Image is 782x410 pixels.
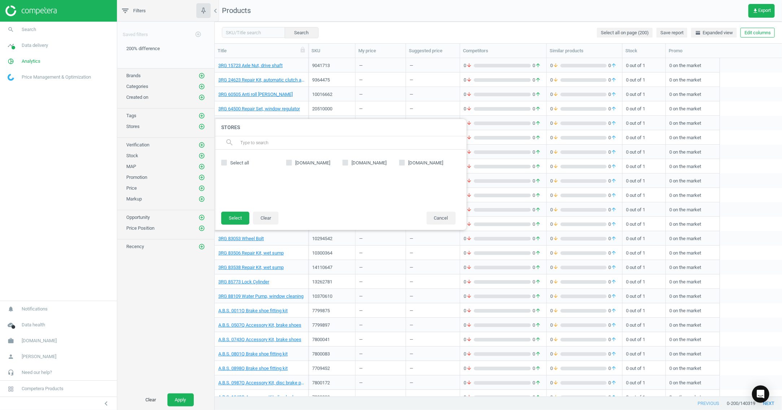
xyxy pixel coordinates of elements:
i: work [4,334,18,348]
span: Price Position [126,225,154,231]
i: add_circle_outline [198,243,205,250]
span: Recency [126,244,144,249]
button: add_circle_outline [198,214,205,221]
i: add_circle_outline [198,196,205,202]
i: chevron_left [211,6,220,15]
button: add_circle_outline [198,94,205,101]
span: Verification [126,142,149,147]
button: add_circle_outline [198,152,205,159]
span: Stores [126,124,140,129]
img: wGWNvw8QSZomAAAAABJRU5ErkJggg== [8,74,14,81]
span: Price Management & Optimization [22,74,91,80]
span: Need our help? [22,369,52,376]
i: add_circle_outline [198,72,205,79]
i: add_circle_outline [198,153,205,159]
i: add_circle_outline [198,142,205,148]
span: [DOMAIN_NAME] [22,338,57,344]
button: add_circle_outline [198,83,205,90]
i: timeline [4,39,18,52]
span: 200% difference [126,46,160,51]
button: add_circle_outline [198,195,205,203]
i: notifications [4,302,18,316]
img: ajHJNr6hYgQAAAAASUVORK5CYII= [5,5,57,16]
button: add_circle_outline [198,112,205,119]
button: Apply [167,393,194,406]
button: Clear [138,393,164,406]
span: MAP [126,164,136,169]
i: pie_chart_outlined [4,54,18,68]
h4: Stores [214,119,467,136]
span: Search [22,26,36,33]
span: Price [126,185,137,191]
button: add_circle_outline [198,185,205,192]
span: Stock [126,153,138,158]
span: [PERSON_NAME] [22,353,56,360]
button: add_circle_outline [198,72,205,79]
span: Brands [126,73,141,78]
button: add_circle_outline [198,225,205,232]
button: add_circle_outline [198,141,205,149]
i: search [4,23,18,36]
span: Created on [126,94,148,100]
button: add_circle_outline [198,243,205,250]
span: Opportunity [126,215,150,220]
i: person [4,350,18,363]
i: cloud_done [4,318,18,332]
button: add_circle_outline [198,163,205,170]
span: Data delivery [22,42,48,49]
span: Markup [126,196,142,202]
button: add_circle_outline [198,174,205,181]
i: add_circle_outline [198,113,205,119]
span: Competera Products [22,385,64,392]
span: Notifications [22,306,48,312]
button: chevron_left [97,399,115,408]
span: Analytics [22,58,40,65]
i: filter_list [121,6,130,15]
button: add_circle_outline [191,27,205,42]
span: Categories [126,84,148,89]
button: add_circle_outline [198,123,205,130]
div: Saved filters [117,22,214,42]
span: Tags [126,113,136,118]
i: chevron_left [102,399,110,408]
span: Promotion [126,175,147,180]
i: add_circle_outline [195,31,201,38]
i: headset_mic [4,366,18,379]
div: Open Intercom Messenger [752,385,769,403]
span: Data health [22,322,45,328]
span: Filters [133,8,146,14]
